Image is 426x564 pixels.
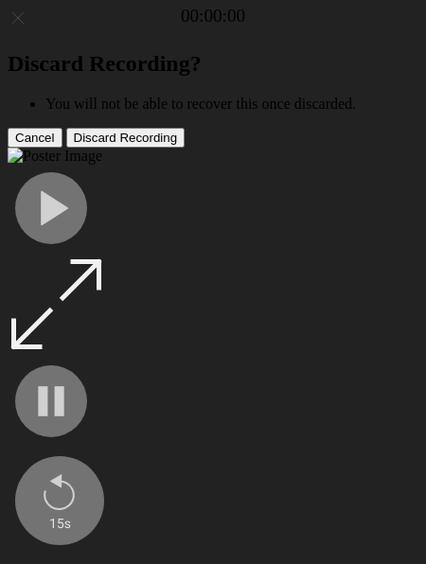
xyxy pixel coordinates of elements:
button: Cancel [8,128,62,148]
a: 00:00:00 [181,6,245,26]
li: You will not be able to recover this once discarded. [45,96,418,113]
img: Poster Image [8,148,102,165]
button: Discard Recording [66,128,186,148]
h2: Discard Recording? [8,51,418,77]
